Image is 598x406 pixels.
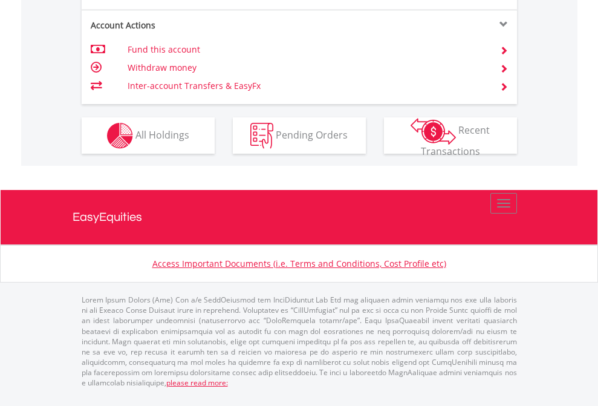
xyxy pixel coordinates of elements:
[128,41,485,59] td: Fund this account
[276,128,348,141] span: Pending Orders
[82,117,215,154] button: All Holdings
[152,258,446,269] a: Access Important Documents (i.e. Terms and Conditions, Cost Profile etc)
[128,59,485,77] td: Withdraw money
[384,117,517,154] button: Recent Transactions
[233,117,366,154] button: Pending Orders
[82,295,517,388] p: Lorem Ipsum Dolors (Ame) Con a/e SeddOeiusmod tem InciDiduntut Lab Etd mag aliquaen admin veniamq...
[82,19,299,31] div: Account Actions
[128,77,485,95] td: Inter-account Transfers & EasyFx
[135,128,189,141] span: All Holdings
[166,378,228,388] a: please read more:
[107,123,133,149] img: holdings-wht.png
[73,190,526,244] a: EasyEquities
[411,118,456,145] img: transactions-zar-wht.png
[250,123,273,149] img: pending_instructions-wht.png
